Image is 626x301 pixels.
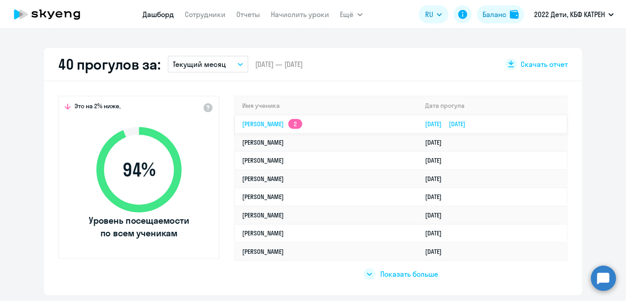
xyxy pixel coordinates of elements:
a: [DATE] [425,138,449,146]
a: [DATE] [425,248,449,256]
img: balance [510,10,519,19]
a: [PERSON_NAME] [242,229,284,237]
p: 2022 Дети, КБФ КАТРЕН [534,9,605,20]
span: Уровень посещаемости по всем ученикам [87,214,191,239]
a: [PERSON_NAME] [242,193,284,201]
a: Дашборд [143,10,174,19]
a: [PERSON_NAME] [242,175,284,183]
span: Это на 2% ниже, [74,102,121,113]
p: Текущий месяц [173,59,226,70]
a: [PERSON_NAME]2 [242,120,302,128]
span: Скачать отчет [521,59,568,69]
a: [DATE] [425,193,449,201]
a: Начислить уроки [271,10,330,19]
a: [DATE][DATE] [425,120,473,128]
a: [DATE] [425,175,449,183]
span: RU [425,9,433,20]
button: 2022 Дети, КБФ КАТРЕН [530,4,618,25]
span: 94 % [87,159,191,181]
a: [PERSON_NAME] [242,211,284,219]
a: [DATE] [425,156,449,164]
h2: 40 прогулов за: [58,55,161,73]
span: Показать больше [381,269,439,279]
a: Сотрудники [185,10,226,19]
a: [DATE] [425,229,449,237]
button: Текущий месяц [168,56,248,73]
div: Баланс [483,9,506,20]
a: [PERSON_NAME] [242,138,284,146]
a: [DATE] [425,211,449,219]
span: Ещё [340,9,354,20]
a: Отчеты [237,10,261,19]
a: [PERSON_NAME] [242,156,284,164]
button: Балансbalance [477,5,524,23]
span: [DATE] — [DATE] [256,59,303,69]
app-skyeng-badge: 2 [288,119,302,129]
button: Ещё [340,5,363,23]
button: RU [419,5,448,23]
a: [PERSON_NAME] [242,248,284,256]
th: Дата прогула [418,97,567,115]
th: Имя ученика [235,97,418,115]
